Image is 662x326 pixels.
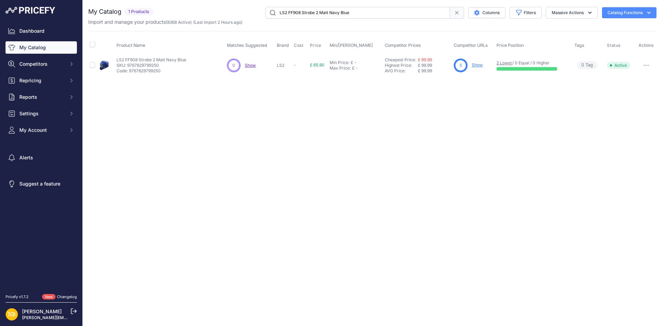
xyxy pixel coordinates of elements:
[496,60,568,66] p: / 0 Equal / 0 Higher
[6,91,77,103] button: Reports
[6,25,77,37] a: Dashboard
[496,43,524,48] span: Price Position
[19,77,64,84] span: Repricing
[22,308,62,314] a: [PERSON_NAME]
[546,7,598,19] button: Massive Actions
[607,62,630,69] span: Active
[310,43,323,48] button: Price
[117,57,186,63] p: LS2 FF908 Strobe 2 Matt Navy Blue
[607,43,621,48] span: Status
[330,43,373,48] span: Min/[PERSON_NAME]
[294,43,305,48] button: Cost
[232,62,235,69] span: 0
[352,65,354,71] div: £
[6,178,77,190] a: Suggest a feature
[310,43,321,48] span: Price
[418,68,451,74] div: £ 99.99
[166,20,192,25] span: ( )
[294,62,296,67] span: -
[607,43,622,48] button: Status
[42,294,56,300] span: New
[193,20,242,25] span: (Last import 2 Hours ago)
[385,57,416,62] a: Cheapest Price:
[581,62,584,69] span: 0
[468,7,505,18] button: Columns
[385,68,418,74] div: AVG Price:
[57,294,77,299] a: Changelog
[245,63,256,68] a: Show
[6,58,77,70] button: Competitors
[277,63,291,68] p: LS2
[351,60,353,65] div: £
[385,63,418,68] div: Highest Price:
[294,43,303,48] span: Cost
[6,7,55,14] img: Pricefy Logo
[227,43,267,48] span: Matches Suggested
[6,107,77,120] button: Settings
[88,19,242,25] p: Import and manage your products
[117,68,186,74] p: Code: 9767829799250
[6,25,77,286] nav: Sidebar
[353,60,357,65] div: -
[6,74,77,87] button: Repricing
[496,60,512,65] a: 2 Lower
[117,43,145,48] span: Product Name
[577,61,597,69] span: Tag
[354,65,358,71] div: -
[6,124,77,136] button: My Account
[639,43,654,48] span: Actions
[19,94,64,101] span: Reports
[310,62,324,67] span: £ 65.90
[460,62,462,69] span: 5
[330,65,351,71] div: Max Price:
[454,43,488,48] span: Competitor URLs
[265,7,450,19] input: Search
[88,7,121,17] h2: My Catalog
[19,110,64,117] span: Settings
[385,43,421,48] span: Competitor Prices
[117,63,186,68] p: SKU: 9767829799250
[19,127,64,134] span: My Account
[472,62,483,67] a: Show
[6,41,77,54] a: My Catalog
[418,57,432,62] a: £ 99.99
[124,8,153,16] span: 1 Products
[602,7,656,18] button: Catalog Functions
[6,151,77,164] a: Alerts
[22,315,128,320] a: [PERSON_NAME][EMAIL_ADDRESS][DOMAIN_NAME]
[574,43,584,48] span: Tags
[510,7,542,19] button: Filters
[167,20,190,25] a: 8368 Active
[330,60,349,65] div: Min Price:
[6,294,29,300] div: Pricefy v1.7.2
[418,63,432,68] span: £ 99.99
[19,61,64,67] span: Competitors
[277,43,289,48] span: Brand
